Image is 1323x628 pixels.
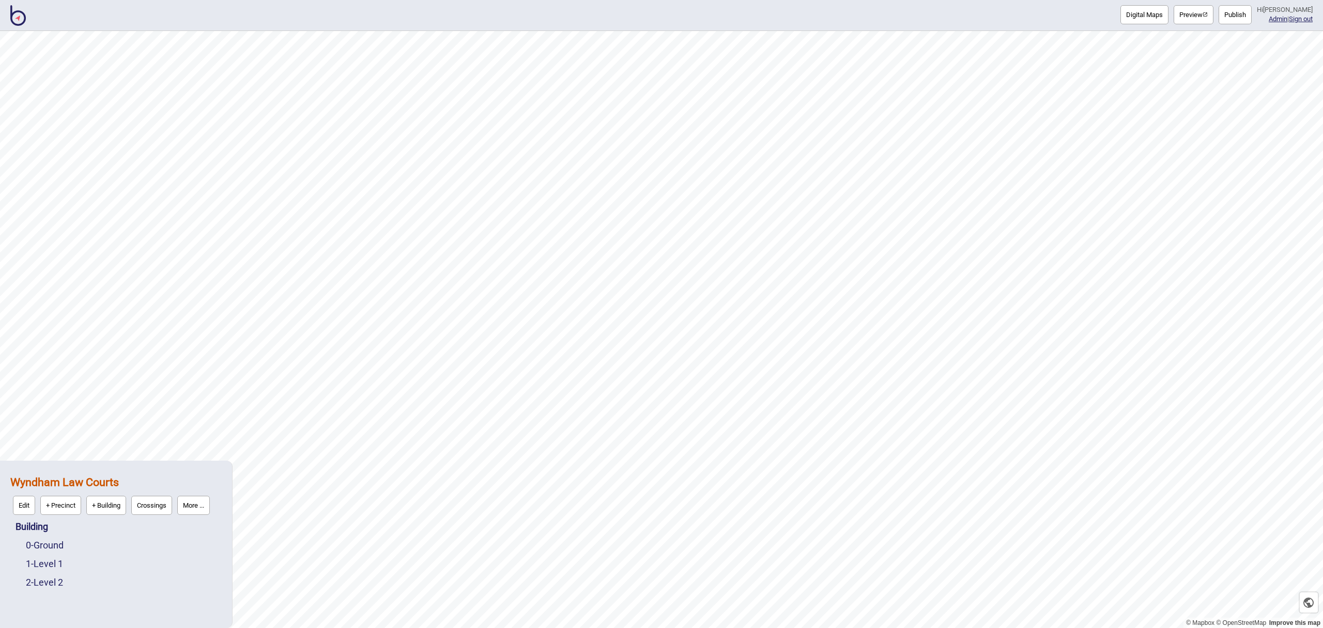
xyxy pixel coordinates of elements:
[26,577,63,588] a: 2-Level 2
[86,496,126,515] button: + Building
[177,496,210,515] button: More ...
[1174,5,1213,24] a: Previewpreview
[1269,15,1287,23] a: Admin
[10,493,38,517] a: Edit
[1203,12,1208,17] img: preview
[1174,5,1213,24] button: Preview
[26,555,222,573] div: Level 1
[26,573,222,592] div: Level 2
[131,496,172,515] button: Crossings
[1269,619,1320,626] a: Map feedback
[129,493,175,517] a: Crossings
[1269,15,1289,23] span: |
[16,521,48,532] a: Building
[10,476,119,489] a: Wyndham Law Courts
[1186,619,1214,626] a: Mapbox
[1289,15,1313,23] button: Sign out
[1219,5,1252,24] button: Publish
[26,540,64,551] a: 0-Ground
[13,496,35,515] button: Edit
[10,471,222,517] div: Wyndham Law Courts
[26,558,63,569] a: 1-Level 1
[10,5,26,26] img: BindiMaps CMS
[1216,619,1266,626] a: OpenStreetMap
[175,493,212,517] a: More ...
[40,496,81,515] button: + Precinct
[1257,5,1313,14] div: Hi [PERSON_NAME]
[26,536,222,555] div: Ground
[1120,5,1168,24] button: Digital Maps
